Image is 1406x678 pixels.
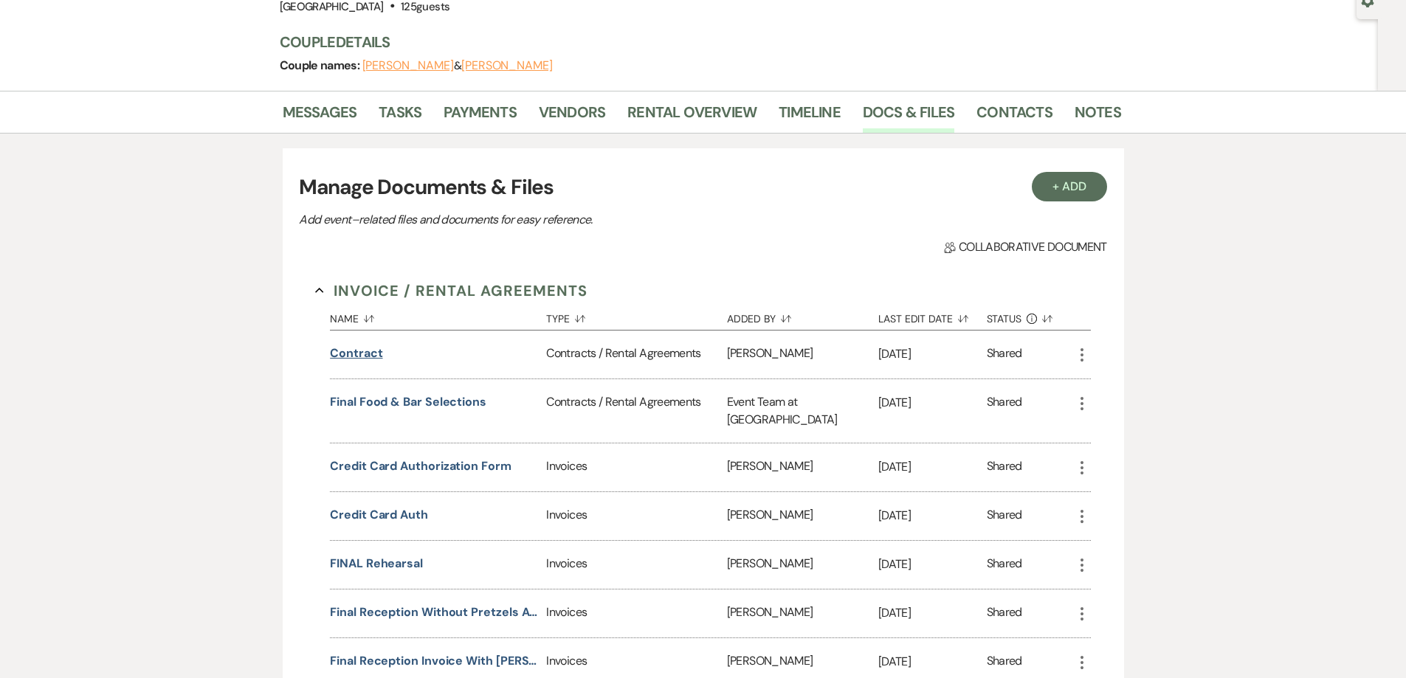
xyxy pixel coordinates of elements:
button: + Add [1032,172,1107,201]
button: Final Reception Invoice with [PERSON_NAME] and Carrots [330,652,540,670]
a: Notes [1075,100,1121,133]
p: [DATE] [878,555,987,574]
div: [PERSON_NAME] [727,589,878,637]
div: Invoices [546,589,726,637]
a: Messages [283,100,357,133]
button: Type [546,302,726,330]
div: Shared [987,393,1022,429]
div: Invoices [546,541,726,589]
button: Credit Card Auth [330,506,428,524]
span: Couple names: [280,58,362,73]
a: Contacts [976,100,1052,133]
div: Contracts / Rental Agreements [546,379,726,443]
a: Docs & Files [863,100,954,133]
div: Shared [987,457,1022,477]
button: Invoice / Rental Agreements [315,280,587,302]
p: [DATE] [878,603,987,623]
button: Credit Card Authorization Form [330,457,511,475]
div: Contracts / Rental Agreements [546,331,726,378]
p: [DATE] [878,393,987,412]
button: Name [330,302,546,330]
h3: Manage Documents & Files [299,172,1106,203]
button: Status [987,302,1073,330]
h3: Couple Details [280,32,1106,52]
a: Vendors [539,100,605,133]
button: [PERSON_NAME] [362,60,454,72]
span: Collaborative document [944,238,1106,256]
div: [PERSON_NAME] [727,443,878,491]
a: Rental Overview [627,100,757,133]
span: Status [987,314,1022,324]
p: [DATE] [878,652,987,671]
div: Shared [987,506,1022,526]
button: contract [330,345,382,362]
p: Add event–related files and documents for easy reference. [299,210,816,229]
button: Final Food & Bar Selections [330,393,486,411]
p: [DATE] [878,506,987,525]
p: [DATE] [878,345,987,364]
button: [PERSON_NAME] [461,60,553,72]
a: Timeline [779,100,841,133]
button: Final Reception without pretzels and carrots [330,603,540,621]
div: Invoices [546,492,726,540]
button: FINAL Rehearsal [330,555,423,573]
div: Invoices [546,443,726,491]
div: [PERSON_NAME] [727,492,878,540]
a: Payments [444,100,517,133]
div: [PERSON_NAME] [727,541,878,589]
div: Shared [987,345,1022,364]
div: Shared [987,652,1022,672]
button: Added By [727,302,878,330]
button: Last Edit Date [878,302,987,330]
span: & [362,58,553,73]
div: Event Team at [GEOGRAPHIC_DATA] [727,379,878,443]
a: Tasks [379,100,421,133]
div: [PERSON_NAME] [727,331,878,378]
div: Shared [987,603,1022,623]
div: Shared [987,555,1022,575]
p: [DATE] [878,457,987,477]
